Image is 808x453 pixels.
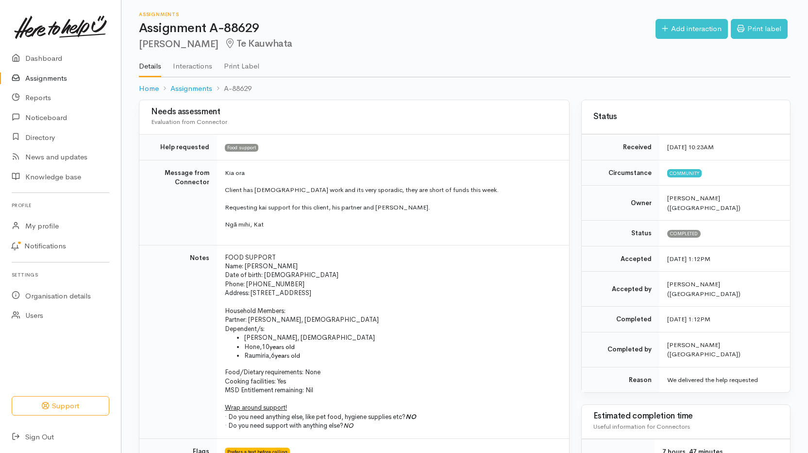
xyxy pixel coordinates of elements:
[225,413,405,421] span: · Do you need anything else, like pet food, hygiene supplies etc?
[582,135,659,160] td: Received
[139,245,217,438] td: Notes
[139,135,217,160] td: Help requested
[225,271,338,279] span: Date of birth: [DEMOGRAPHIC_DATA]
[667,230,701,238] span: Completed
[139,83,159,94] a: Home
[244,343,260,351] span: Hone
[582,186,659,221] td: Owner
[582,246,659,272] td: Accepted
[225,368,320,376] span: Food/Dietary requirements: None
[225,220,557,229] p: Ngā mihi, Kat
[173,49,212,76] a: Interactions
[139,38,656,50] h2: [PERSON_NAME]
[151,118,227,126] span: Evaluation from Connector
[12,268,109,281] h6: Settings
[225,203,557,212] p: Requesting kai support for this client, his partner and [PERSON_NAME].
[260,343,262,351] span: ,
[170,83,212,94] a: Assignments
[582,160,659,186] td: Circumstance
[582,221,659,246] td: Status
[225,386,313,394] span: MSD Entitlement remaining: Nil
[225,315,379,324] span: Partner: [PERSON_NAME], [DEMOGRAPHIC_DATA]
[656,19,728,39] a: Add interaction
[593,412,778,421] h3: Estimated completion time
[224,37,292,50] span: Te Kauwhata
[667,169,702,177] span: Community
[582,307,659,332] td: Completed
[12,396,109,416] button: Support
[225,185,557,195] p: Client has [DEMOGRAPHIC_DATA] work and its very sporadic, they are short of funds this week.
[225,262,298,270] span: Name: [PERSON_NAME]
[244,351,269,360] span: Raumiria
[225,421,343,430] span: · Do you need support with anything else?
[224,49,259,76] a: Print Label
[667,143,714,151] time: [DATE] 10:23AM
[275,351,300,360] span: years old
[405,413,416,421] i: NO
[269,351,271,360] span: ,
[225,307,286,315] span: Household Members:
[139,12,656,17] h6: Assignments
[139,160,217,245] td: Message from Connector
[269,343,295,351] span: years old
[659,272,790,307] td: [PERSON_NAME] ([GEOGRAPHIC_DATA])
[343,421,353,430] i: NO
[139,49,161,77] a: Details
[667,315,710,323] time: [DATE] 1:12PM
[667,255,710,263] time: [DATE] 1:12PM
[225,144,258,152] span: Food support
[139,21,656,35] h1: Assignment A-88629
[225,289,311,297] span: Address: [STREET_ADDRESS]
[212,83,252,94] li: A-88629
[151,107,557,117] h3: Needs assessment
[593,112,778,122] h3: Status
[731,19,788,39] a: Print label
[582,367,659,392] td: Reason
[225,325,265,333] span: Dependent/s:
[667,194,741,212] span: [PERSON_NAME] ([GEOGRAPHIC_DATA])
[582,332,659,367] td: Completed by
[659,367,790,392] td: We delivered the help requested
[659,332,790,367] td: [PERSON_NAME] ([GEOGRAPHIC_DATA])
[582,272,659,307] td: Accepted by
[12,199,109,212] h6: Profile
[225,377,286,385] span: Cooking facilities: Yes
[593,422,690,431] span: Useful information for Connectors
[225,403,287,412] u: Wrap around support!
[139,77,791,100] nav: breadcrumb
[225,253,276,261] span: FOOD SUPPORT
[271,351,275,360] span: 6
[225,168,557,178] p: Kia ora
[244,333,375,342] span: [PERSON_NAME], [DEMOGRAPHIC_DATA]
[225,280,304,288] span: Phone: [PHONE_NUMBER]
[262,343,269,351] span: 10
